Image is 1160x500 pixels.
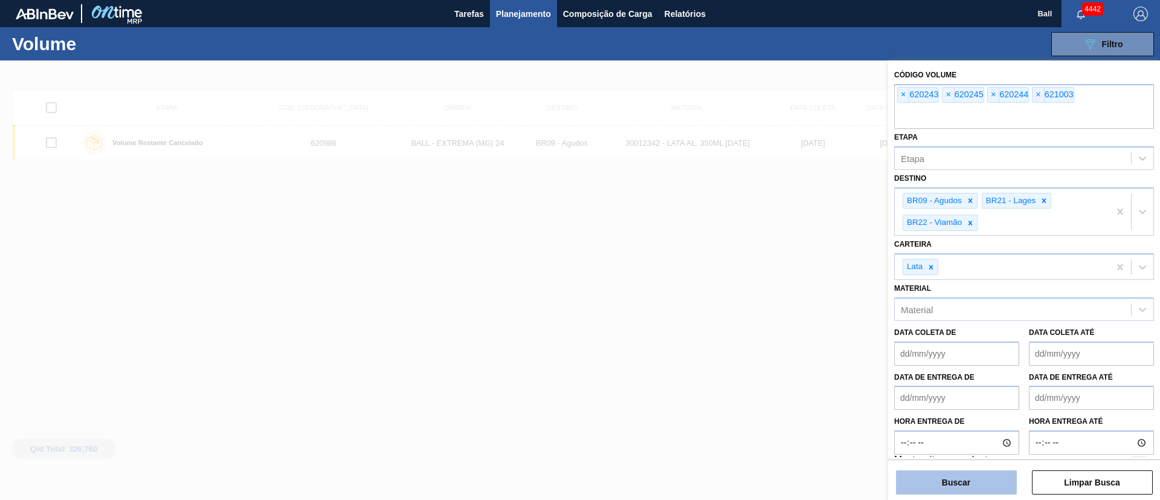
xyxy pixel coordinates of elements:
[16,8,74,19] img: TNhmsLtSVTkK8tSr43FrP2fwEKptu5GPRR3wAAAABJRU5ErkJggg==
[903,193,964,209] div: BR09 - Agudos
[1032,87,1074,103] div: 621003
[665,7,706,21] span: Relatórios
[496,7,551,21] span: Planejamento
[1029,373,1113,381] label: Data de Entrega até
[988,88,999,102] span: ×
[894,413,1019,430] label: Hora entrega de
[982,193,1038,209] div: BR21 - Lages
[1102,39,1123,49] span: Filtro
[987,87,1029,103] div: 620244
[942,88,954,102] span: ×
[901,304,933,314] div: Material
[1029,386,1154,410] input: dd/mm/yyyy
[894,342,1019,366] input: dd/mm/yyyy
[1029,328,1094,337] label: Data coleta até
[894,455,998,469] label: Mostrar itens pendentes
[12,37,193,51] h1: Volume
[1051,32,1154,56] button: Filtro
[1062,5,1100,22] button: Notificações
[894,174,926,183] label: Destino
[1133,7,1148,21] img: Logout
[942,87,984,103] div: 620245
[1029,342,1154,366] input: dd/mm/yyyy
[454,7,484,21] span: Tarefas
[898,88,909,102] span: ×
[903,215,964,230] div: BR22 - Viamão
[894,386,1019,410] input: dd/mm/yyyy
[1082,2,1103,16] span: 4442
[903,259,924,274] div: Lata
[1029,413,1154,430] label: Hora entrega até
[897,87,939,103] div: 620243
[894,373,975,381] label: Data de Entrega de
[894,240,932,248] label: Carteira
[901,153,924,163] div: Etapa
[563,7,652,21] span: Composição de Carga
[894,284,931,293] label: Material
[1033,88,1044,102] span: ×
[894,133,918,141] label: Etapa
[894,328,956,337] label: Data coleta de
[894,71,956,79] label: Código Volume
